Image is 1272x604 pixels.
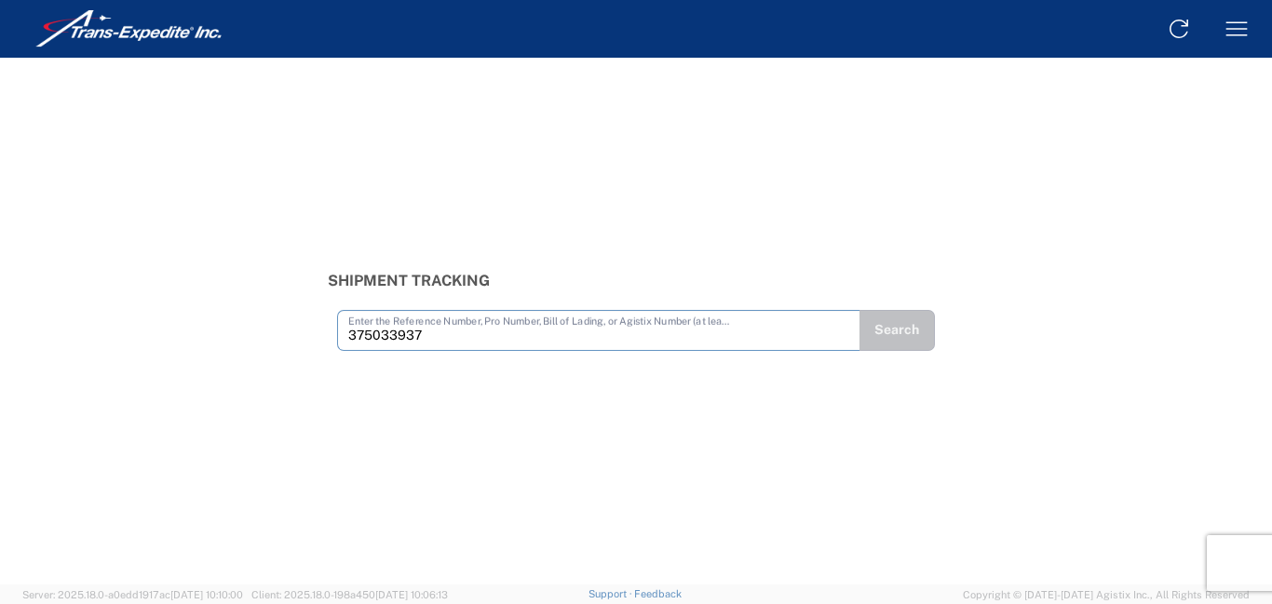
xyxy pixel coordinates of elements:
span: Copyright © [DATE]-[DATE] Agistix Inc., All Rights Reserved [963,586,1250,603]
span: Server: 2025.18.0-a0edd1917ac [22,589,243,600]
a: Feedback [634,588,682,599]
h3: Shipment Tracking [328,272,944,289]
span: [DATE] 10:06:13 [375,589,448,600]
a: Support [589,588,635,599]
span: [DATE] 10:10:00 [170,589,243,600]
span: Client: 2025.18.0-198a450 [251,589,448,600]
